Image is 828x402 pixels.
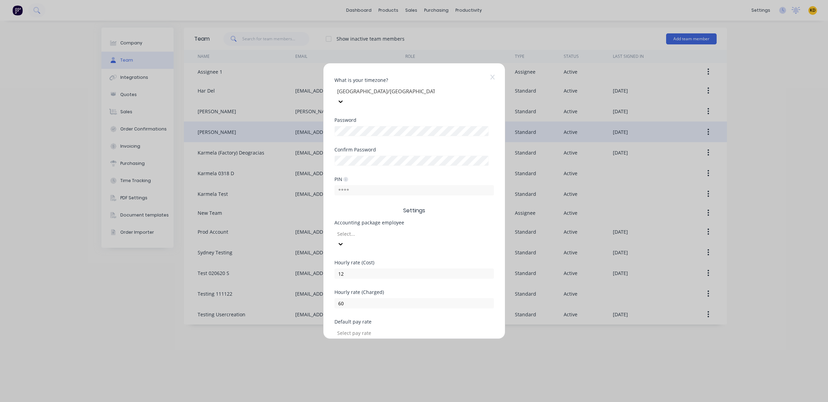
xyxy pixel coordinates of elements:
[334,319,494,324] div: Default pay rate
[334,220,494,225] div: Accounting package employee
[334,268,494,279] input: $0
[334,290,494,295] div: Hourly rate (Charged)
[334,176,348,182] div: PIN
[334,147,494,152] div: Confirm Password
[334,260,494,265] div: Hourly rate (Cost)
[334,207,494,215] span: Settings
[334,298,494,308] input: $0
[334,118,494,123] div: Password
[334,78,494,83] div: What is your timezone?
